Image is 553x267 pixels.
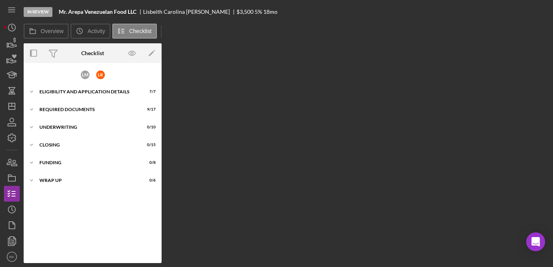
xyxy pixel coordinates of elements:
div: 0 / 15 [142,143,156,147]
div: 0 / 6 [142,178,156,183]
div: 7 / 7 [142,89,156,94]
div: Closing [39,143,136,147]
div: Checklist [81,50,104,56]
div: Funding [39,160,136,165]
div: 0 / 8 [142,160,156,165]
label: Checklist [129,28,152,34]
div: Wrap Up [39,178,136,183]
div: 18 mo [263,9,277,15]
button: Overview [24,24,69,39]
div: Required Documents [39,107,136,112]
div: L R [96,70,105,79]
div: In Review [24,7,52,17]
label: Activity [88,28,105,34]
div: 5 % [255,9,262,15]
div: Lisbeith Carolina [PERSON_NAME] [143,9,236,15]
b: Mr. Arepa Venezuelan Food LLC [59,9,136,15]
label: Overview [41,28,63,34]
button: Activity [71,24,110,39]
button: RF [4,249,20,265]
div: Eligibility and Application Details [39,89,136,94]
div: Underwriting [39,125,136,130]
div: 9 / 17 [142,107,156,112]
text: RF [9,255,15,259]
div: L M [81,70,89,79]
button: Checklist [112,24,157,39]
div: 0 / 10 [142,125,156,130]
div: Open Intercom Messenger [526,232,545,251]
span: $3,500 [236,8,253,15]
